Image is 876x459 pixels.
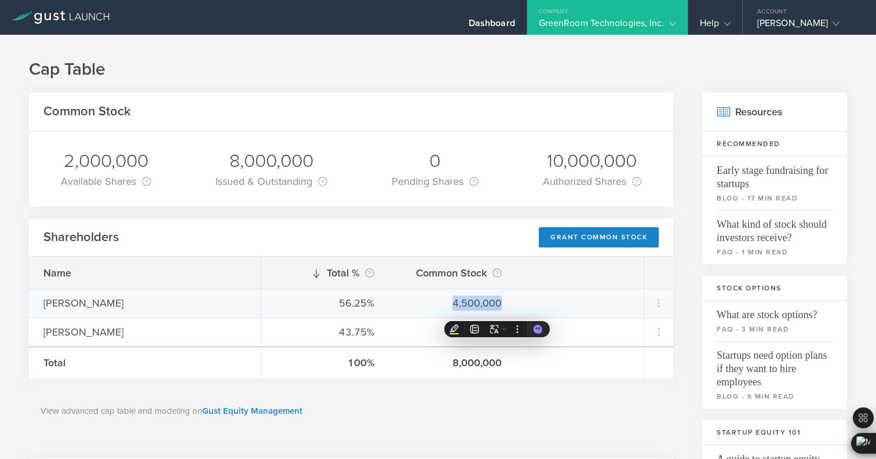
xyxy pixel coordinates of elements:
a: Startups need option plans if they want to hire employeesblog - 6 min read [702,341,847,409]
h2: Shareholders [43,229,119,246]
h2: Resources [702,93,847,132]
div: 10,000,000 [543,149,641,173]
div: 8,000,000 [403,355,502,370]
div: Issued & Outstanding [216,173,327,190]
div: Help [700,17,731,35]
a: Gust Equity Management [202,406,302,416]
h3: Recommended [702,132,847,156]
a: What are stock options?faq - 3 min read [702,301,847,341]
div: Pending Shares [392,173,479,190]
div: [PERSON_NAME] [757,17,856,35]
div: Grant Common Stock [539,227,659,247]
span: What kind of stock should investors receive? [717,210,833,245]
div: 2,000,000 [61,149,151,173]
div: 3,500,000 [403,325,502,340]
div: 100% [276,355,374,370]
span: What are stock options? [717,301,833,322]
div: Name [43,265,246,280]
div: Total [43,355,246,370]
div: Available Shares [61,173,151,190]
small: blog - 17 min read [717,193,833,203]
div: Dashboard [469,17,515,35]
div: 0 [392,149,479,173]
div: 4,500,000 [403,296,502,311]
a: What kind of stock should investors receive?faq - 1 min read [702,210,847,264]
div: Total % [276,265,374,281]
span: Early stage fundraising for startups [717,156,833,191]
div: [PERSON_NAME] [43,325,246,340]
div: GreenRoom Technologies, Inc. [539,17,676,35]
h1: Cap Table [29,58,847,81]
h3: Stock Options [702,276,847,301]
div: Authorized Shares [543,173,641,190]
div: [PERSON_NAME] [43,296,246,311]
div: 56.25% [276,296,374,311]
span: Startups need option plans if they want to hire employees [717,341,833,389]
small: faq - 1 min read [717,247,833,257]
small: faq - 3 min read [717,324,833,334]
a: Early stage fundraising for startupsblog - 17 min read [702,156,847,210]
div: 8,000,000 [216,149,327,173]
div: 43.75% [276,325,374,340]
p: View advanced cap table and modeling on [41,405,662,418]
h3: Startup Equity 101 [702,420,847,445]
small: blog - 6 min read [717,391,833,402]
div: Common Stock [403,265,502,281]
h2: Common Stock [43,103,131,120]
